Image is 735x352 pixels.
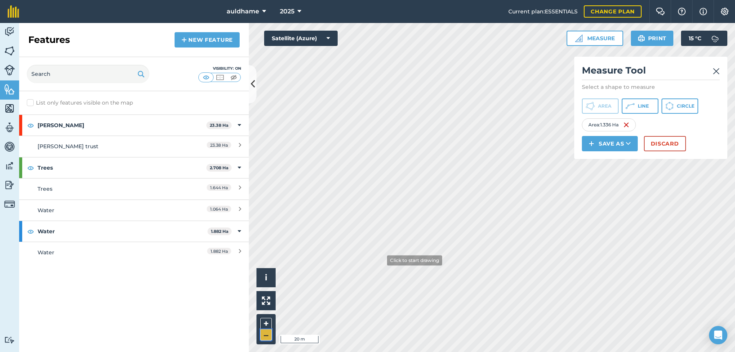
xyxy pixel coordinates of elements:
span: 15 ° C [689,31,701,46]
strong: 1.882 Ha [211,229,229,234]
button: + [260,318,272,329]
a: Change plan [584,5,642,18]
button: Print [631,31,674,46]
div: Water [38,206,173,214]
img: svg+xml;base64,PD94bWwgdmVyc2lvbj0iMS4wIiBlbmNvZGluZz0idXRmLTgiPz4KPCEtLSBHZW5lcmF0b3I6IEFkb2JlIE... [707,31,723,46]
h2: Measure Tool [582,64,720,80]
button: Satellite (Azure) [264,31,338,46]
strong: Trees [38,157,206,178]
span: Current plan : ESSENTIALS [508,7,578,16]
img: Ruler icon [575,34,583,42]
div: Trees2.708 Ha [19,157,249,178]
button: 15 °C [681,31,727,46]
span: 1.644 Ha [207,184,231,191]
div: Water [38,248,173,257]
img: svg+xml;base64,PHN2ZyB4bWxucz0iaHR0cDovL3d3dy53My5vcmcvMjAwMC9zdmciIHdpZHRoPSIxNCIgaGVpZ2h0PSIyNC... [181,35,187,44]
img: svg+xml;base64,PD94bWwgdmVyc2lvbj0iMS4wIiBlbmNvZGluZz0idXRmLTgiPz4KPCEtLSBHZW5lcmF0b3I6IEFkb2JlIE... [4,160,15,172]
span: 1.882 Ha [207,248,231,254]
span: i [265,273,267,282]
h2: Features [28,34,70,46]
span: Line [638,103,649,109]
img: svg+xml;base64,PD94bWwgdmVyc2lvbj0iMS4wIiBlbmNvZGluZz0idXRmLTgiPz4KPCEtLSBHZW5lcmF0b3I6IEFkb2JlIE... [4,179,15,191]
img: svg+xml;base64,PHN2ZyB4bWxucz0iaHR0cDovL3d3dy53My5vcmcvMjAwMC9zdmciIHdpZHRoPSIxOCIgaGVpZ2h0PSIyNC... [27,227,34,236]
div: Open Intercom Messenger [709,326,727,344]
img: svg+xml;base64,PHN2ZyB4bWxucz0iaHR0cDovL3d3dy53My5vcmcvMjAwMC9zdmciIHdpZHRoPSIyMiIgaGVpZ2h0PSIzMC... [713,67,720,76]
img: svg+xml;base64,PHN2ZyB4bWxucz0iaHR0cDovL3d3dy53My5vcmcvMjAwMC9zdmciIHdpZHRoPSI1NiIgaGVpZ2h0PSI2MC... [4,83,15,95]
img: svg+xml;base64,PHN2ZyB4bWxucz0iaHR0cDovL3d3dy53My5vcmcvMjAwMC9zdmciIHdpZHRoPSI1NiIgaGVpZ2h0PSI2MC... [4,103,15,114]
img: svg+xml;base64,PHN2ZyB4bWxucz0iaHR0cDovL3d3dy53My5vcmcvMjAwMC9zdmciIHdpZHRoPSI1MCIgaGVpZ2h0PSI0MC... [201,74,211,81]
button: i [256,268,276,287]
button: Line [622,98,658,114]
a: Trees1.644 Ha [19,178,249,199]
img: svg+xml;base64,PD94bWwgdmVyc2lvbj0iMS4wIiBlbmNvZGluZz0idXRmLTgiPz4KPCEtLSBHZW5lcmF0b3I6IEFkb2JlIE... [4,199,15,210]
img: svg+xml;base64,PHN2ZyB4bWxucz0iaHR0cDovL3d3dy53My5vcmcvMjAwMC9zdmciIHdpZHRoPSIxOCIgaGVpZ2h0PSIyNC... [27,163,34,172]
span: 23.38 Ha [207,142,231,148]
img: svg+xml;base64,PHN2ZyB4bWxucz0iaHR0cDovL3d3dy53My5vcmcvMjAwMC9zdmciIHdpZHRoPSI1MCIgaGVpZ2h0PSI0MC... [215,74,225,81]
div: Trees [38,185,173,193]
img: svg+xml;base64,PHN2ZyB4bWxucz0iaHR0cDovL3d3dy53My5vcmcvMjAwMC9zdmciIHdpZHRoPSIxNCIgaGVpZ2h0PSIyNC... [589,139,594,148]
img: svg+xml;base64,PHN2ZyB4bWxucz0iaHR0cDovL3d3dy53My5vcmcvMjAwMC9zdmciIHdpZHRoPSIxOCIgaGVpZ2h0PSIyNC... [27,121,34,130]
span: auldhame [227,7,259,16]
img: svg+xml;base64,PHN2ZyB4bWxucz0iaHR0cDovL3d3dy53My5vcmcvMjAwMC9zdmciIHdpZHRoPSIxOSIgaGVpZ2h0PSIyNC... [137,69,145,79]
strong: 2.708 Ha [210,165,229,170]
a: New feature [175,32,240,47]
button: Area [582,98,619,114]
img: Four arrows, one pointing top left, one top right, one bottom right and the last bottom left [262,296,270,305]
img: svg+xml;base64,PD94bWwgdmVyc2lvbj0iMS4wIiBlbmNvZGluZz0idXRmLTgiPz4KPCEtLSBHZW5lcmF0b3I6IEFkb2JlIE... [4,141,15,152]
img: svg+xml;base64,PD94bWwgdmVyc2lvbj0iMS4wIiBlbmNvZGluZz0idXRmLTgiPz4KPCEtLSBHZW5lcmF0b3I6IEFkb2JlIE... [4,26,15,38]
img: svg+xml;base64,PHN2ZyB4bWxucz0iaHR0cDovL3d3dy53My5vcmcvMjAwMC9zdmciIHdpZHRoPSI1MCIgaGVpZ2h0PSI0MC... [229,74,238,81]
img: A cog icon [720,8,729,15]
div: [PERSON_NAME]23.38 Ha [19,115,249,136]
strong: 23.38 Ha [210,123,229,128]
img: svg+xml;base64,PD94bWwgdmVyc2lvbj0iMS4wIiBlbmNvZGluZz0idXRmLTgiPz4KPCEtLSBHZW5lcmF0b3I6IEFkb2JlIE... [4,122,15,133]
div: Visibility: On [198,65,241,72]
div: [PERSON_NAME] trust [38,142,173,151]
img: svg+xml;base64,PHN2ZyB4bWxucz0iaHR0cDovL3d3dy53My5vcmcvMjAwMC9zdmciIHdpZHRoPSI1NiIgaGVpZ2h0PSI2MC... [4,45,15,57]
div: Area : 1.336 Ha [582,118,636,131]
img: A question mark icon [677,8,686,15]
button: Measure [567,31,623,46]
div: Water1.882 Ha [19,221,249,242]
button: – [260,329,272,341]
img: svg+xml;base64,PHN2ZyB4bWxucz0iaHR0cDovL3d3dy53My5vcmcvMjAwMC9zdmciIHdpZHRoPSIxOSIgaGVpZ2h0PSIyNC... [638,34,645,43]
strong: Water [38,221,207,242]
button: Discard [644,136,686,151]
span: Area [598,103,611,109]
span: 2025 [280,7,294,16]
input: Search [27,65,149,83]
img: fieldmargin Logo [8,5,19,18]
img: svg+xml;base64,PD94bWwgdmVyc2lvbj0iMS4wIiBlbmNvZGluZz0idXRmLTgiPz4KPCEtLSBHZW5lcmF0b3I6IEFkb2JlIE... [4,65,15,75]
span: Circle [677,103,694,109]
p: Select a shape to measure [582,83,720,91]
div: Click to start drawing [387,255,442,265]
img: svg+xml;base64,PHN2ZyB4bWxucz0iaHR0cDovL3d3dy53My5vcmcvMjAwMC9zdmciIHdpZHRoPSIxNyIgaGVpZ2h0PSIxNy... [699,7,707,16]
button: Save as [582,136,638,151]
img: svg+xml;base64,PHN2ZyB4bWxucz0iaHR0cDovL3d3dy53My5vcmcvMjAwMC9zdmciIHdpZHRoPSIxNiIgaGVpZ2h0PSIyNC... [623,120,629,129]
a: Water1.064 Ha [19,200,249,221]
button: Circle [661,98,698,114]
a: [PERSON_NAME] trust23.38 Ha [19,136,249,157]
strong: [PERSON_NAME] [38,115,206,136]
span: 1.064 Ha [207,206,231,212]
a: Water1.882 Ha [19,242,249,263]
label: List only features visible on the map [27,99,133,107]
img: Two speech bubbles overlapping with the left bubble in the forefront [656,8,665,15]
img: svg+xml;base64,PD94bWwgdmVyc2lvbj0iMS4wIiBlbmNvZGluZz0idXRmLTgiPz4KPCEtLSBHZW5lcmF0b3I6IEFkb2JlIE... [4,336,15,344]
